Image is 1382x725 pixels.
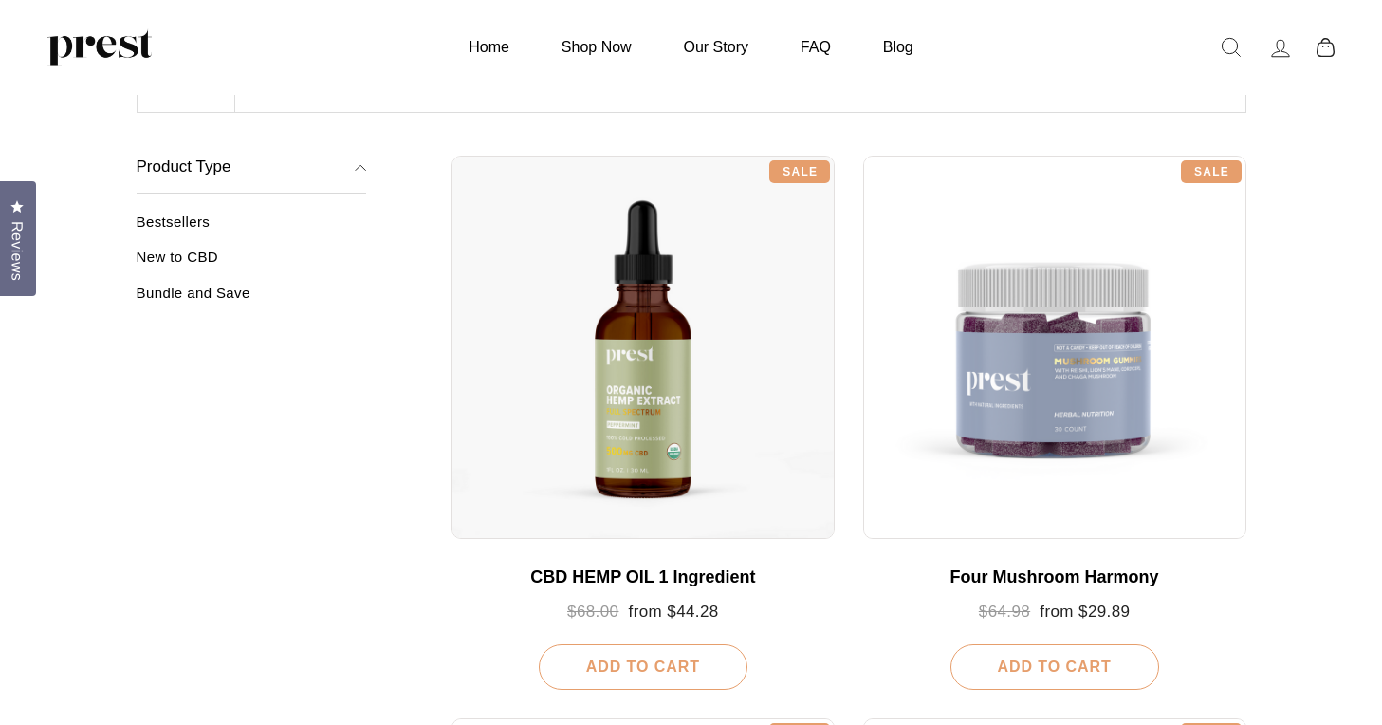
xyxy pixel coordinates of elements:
[882,567,1227,588] div: Four Mushroom Harmony
[137,285,367,316] a: Bundle and Save
[470,603,816,623] div: from $44.28
[979,603,1030,621] span: $64.98
[538,28,655,65] a: Shop Now
[769,160,830,183] div: Sale
[47,28,152,66] img: PREST ORGANICS
[882,603,1227,623] div: from $29.89
[451,156,835,689] a: CBD HEMP OIL 1 Ingredient $68.00 from $44.28 Add To Cart
[445,28,936,65] ul: Primary
[997,659,1111,675] span: Add To Cart
[470,567,816,588] div: CBD HEMP OIL 1 Ingredient
[586,659,700,675] span: Add To Cart
[567,603,618,621] span: $68.00
[5,221,29,281] span: Reviews
[1181,160,1242,183] div: Sale
[660,28,772,65] a: Our Story
[863,156,1246,689] a: Four Mushroom Harmony $64.98 from $29.89 Add To Cart
[137,141,367,195] button: Product Type
[859,28,937,65] a: Blog
[777,28,855,65] a: FAQ
[137,214,367,245] a: Bestsellers
[445,28,533,65] a: Home
[137,249,367,280] a: New to CBD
